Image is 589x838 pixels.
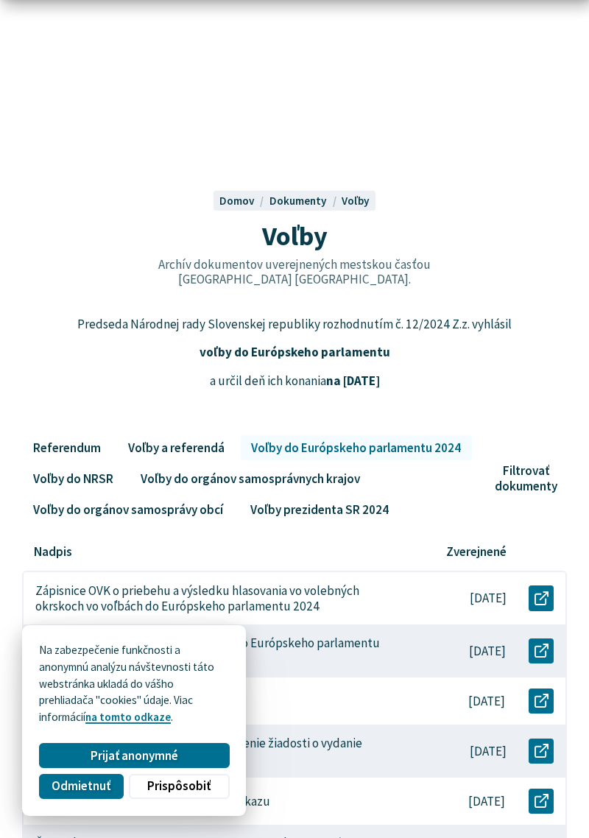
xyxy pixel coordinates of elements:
p: Nadpis [34,544,72,560]
p: Archív dokumentov uverejnených mestskou časťou [GEOGRAPHIC_DATA] [GEOGRAPHIC_DATA]. [127,257,462,287]
p: Zápisnice OVK o priebehu a výsledku hlasovania vo volebných okrskoch vo voľbách do Európskeho par... [35,583,402,613]
a: Domov [219,194,269,208]
span: Dokumenty [269,194,327,208]
a: Voľby do orgánov samosprávnych krajov [130,466,370,491]
p: a určil deň ich konania [68,372,521,391]
a: Voľby prezidenta SR 2024 [239,497,399,522]
span: Prijať anonymné [91,748,178,764]
span: Domov [219,194,255,208]
span: Odmietnuť [52,778,110,794]
button: Odmietnuť [39,774,123,799]
button: Filtrovať dokumenty [492,463,567,493]
p: Zverejnené [446,544,507,560]
p: [DATE] [468,794,505,809]
a: Voľby a referendá [117,435,235,460]
a: Referendum [22,435,111,460]
span: Filtrovať dokumenty [495,463,557,493]
button: Prispôsobiť [129,774,229,799]
span: Prispôsobiť [147,778,211,794]
a: na tomto odkaze [85,710,171,724]
p: Na zabezpečenie funkčnosti a anonymnú analýzu návštevnosti táto webstránka ukladá do vášho prehli... [39,642,229,726]
button: Prijať anonymné [39,743,229,768]
p: [DATE] [469,644,506,659]
a: Voľby do Európskeho parlamentu 2024 [241,435,472,460]
p: [DATE] [468,694,505,709]
a: Voľby [342,194,370,208]
a: Voľby do NRSR [22,466,124,491]
p: Predseda Národnej rady Slovenskej republiky rozhodnutím č. 12/2024 Z.z. vyhlásil [68,315,521,334]
strong: voľby do Európskeho parlamentu [200,344,390,360]
a: Dokumenty [269,194,342,208]
a: Voľby do orgánov samosprávy obcí [22,497,233,522]
p: [DATE] [470,744,507,759]
span: Voľby [262,219,328,253]
p: [DATE] [470,591,507,606]
strong: na [DATE] [326,373,380,389]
